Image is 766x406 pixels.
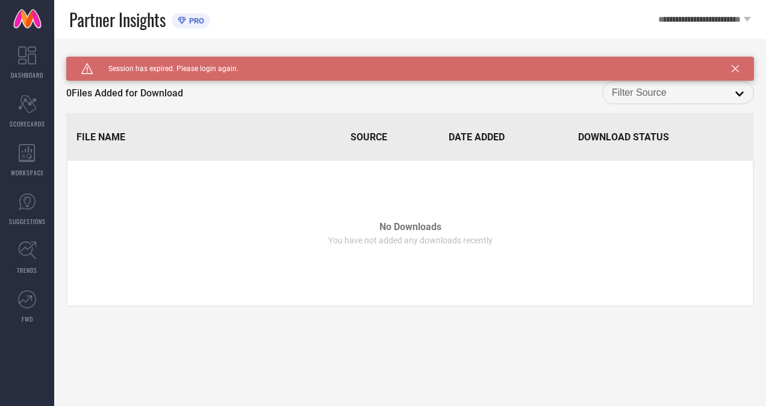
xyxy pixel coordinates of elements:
span: Partner Insights [69,7,166,32]
span: No Downloads [379,221,441,233]
span: SUGGESTIONS [9,217,46,226]
span: File Name [76,131,125,143]
span: Date Added [449,131,505,143]
span: Source [350,131,387,143]
span: PRO [186,16,204,25]
h1: Downloads [66,57,123,66]
span: FWD [22,314,33,323]
span: TRENDS [17,266,37,275]
span: You have not added any downloads recently [328,236,493,245]
span: WORKSPACE [11,168,44,177]
span: 0 Files Added for Download [66,87,183,99]
span: SCORECARDS [10,119,45,128]
span: Download Status [578,131,669,143]
span: Session has expired. Please login again. [93,64,238,73]
span: DASHBOARD [11,70,43,80]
